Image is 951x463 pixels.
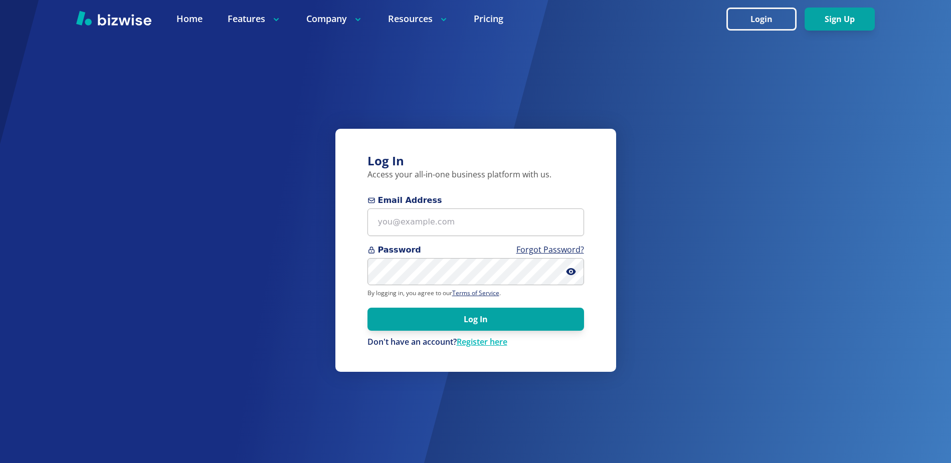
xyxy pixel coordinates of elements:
p: Company [306,13,363,25]
a: Terms of Service [452,289,499,297]
button: Sign Up [805,8,875,31]
a: Sign Up [805,15,875,24]
span: Password [367,244,584,256]
a: Home [176,13,203,25]
a: Register here [457,336,507,347]
span: Email Address [367,194,584,206]
a: Forgot Password? [516,244,584,255]
p: Features [228,13,281,25]
h3: Log In [367,153,584,169]
div: Don't have an account?Register here [367,337,584,348]
input: you@example.com [367,208,584,236]
p: By logging in, you agree to our . [367,289,584,297]
img: Bizwise Logo [76,11,151,26]
button: Log In [367,308,584,331]
p: Resources [388,13,449,25]
p: Don't have an account? [367,337,584,348]
button: Login [726,8,797,31]
a: Login [726,15,805,24]
a: Pricing [474,13,503,25]
p: Access your all-in-one business platform with us. [367,169,584,180]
